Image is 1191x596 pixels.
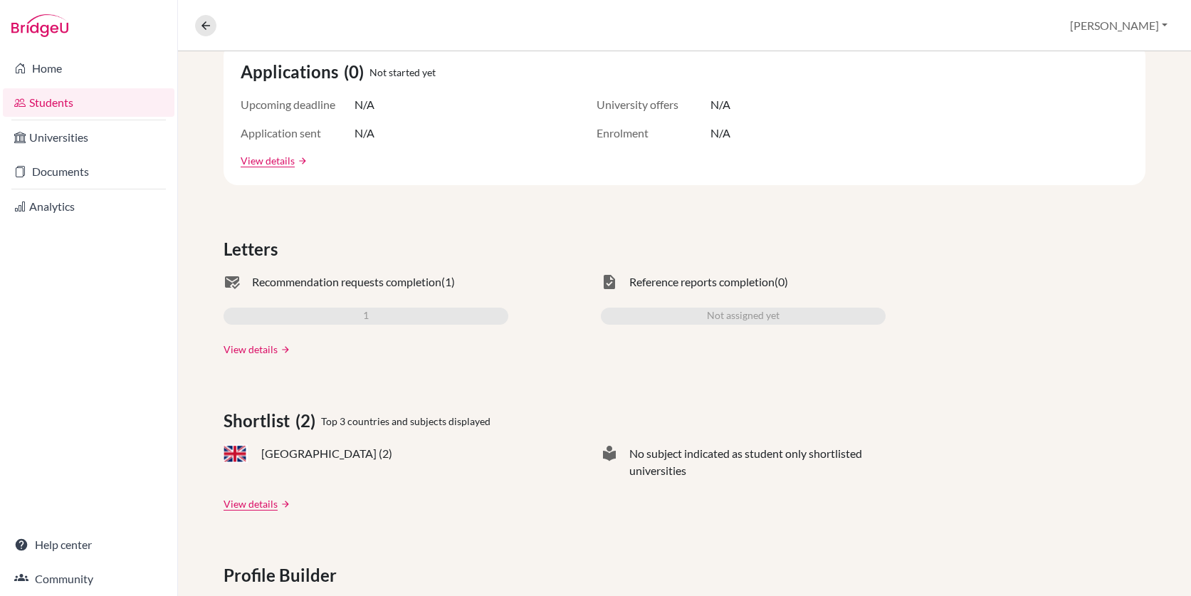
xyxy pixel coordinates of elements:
[295,408,321,434] span: (2)
[710,125,730,142] span: N/A
[369,65,436,80] span: Not started yet
[441,273,455,291] span: (1)
[629,445,886,479] span: No subject indicated as student only shortlisted universities
[344,59,369,85] span: (0)
[224,273,241,291] span: mark_email_read
[224,342,278,357] a: View details
[3,157,174,186] a: Documents
[241,125,355,142] span: Application sent
[224,563,342,588] span: Profile Builder
[224,496,278,511] a: View details
[363,308,369,325] span: 1
[775,273,788,291] span: (0)
[278,499,290,509] a: arrow_forward
[224,236,283,262] span: Letters
[601,445,618,479] span: local_library
[3,88,174,117] a: Students
[295,156,308,166] a: arrow_forward
[252,273,441,291] span: Recommendation requests completion
[597,96,710,113] span: University offers
[707,308,780,325] span: Not assigned yet
[241,96,355,113] span: Upcoming deadline
[3,192,174,221] a: Analytics
[241,59,344,85] span: Applications
[261,445,392,462] span: [GEOGRAPHIC_DATA] (2)
[241,153,295,168] a: View details
[3,54,174,83] a: Home
[710,96,730,113] span: N/A
[3,565,174,593] a: Community
[224,445,248,463] span: GB
[3,530,174,559] a: Help center
[11,14,68,37] img: Bridge-U
[355,96,374,113] span: N/A
[629,273,775,291] span: Reference reports completion
[278,345,290,355] a: arrow_forward
[1064,12,1174,39] button: [PERSON_NAME]
[321,414,490,429] span: Top 3 countries and subjects displayed
[224,408,295,434] span: Shortlist
[597,125,710,142] span: Enrolment
[3,123,174,152] a: Universities
[601,273,618,291] span: task
[355,125,374,142] span: N/A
